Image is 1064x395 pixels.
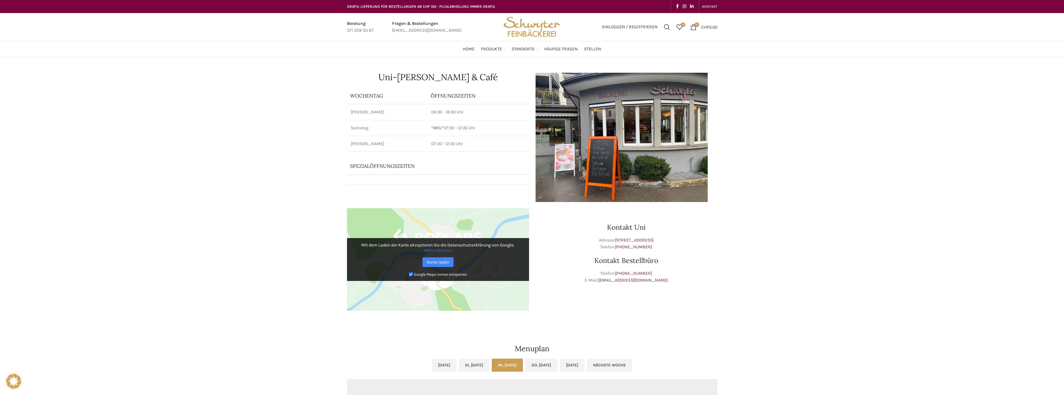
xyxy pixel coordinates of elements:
[598,278,668,283] a: [EMAIL_ADDRESS][DOMAIN_NAME]
[535,270,717,284] p: Telefon: E-Mail:
[535,257,717,264] h3: Kontakt Bestellbüro
[351,109,424,115] p: [PERSON_NAME]
[350,92,425,99] p: Wochentag
[587,359,632,372] a: Nächste Woche
[699,0,720,13] div: Secondary navigation
[688,2,696,11] a: Linkedin social link
[512,43,538,55] a: Standorte
[702,4,717,9] span: KONTAKT
[463,43,475,55] a: Home
[350,163,509,169] p: Spezialöffnungszeiten
[584,46,601,52] span: Stellen
[584,43,601,55] a: Stellen
[431,92,526,99] p: ÖFFNUNGSZEITEN
[673,21,686,33] div: Meine Wunschliste
[481,46,502,52] span: Produkte
[463,46,475,52] span: Home
[347,4,495,9] span: GRATIS LIEFERUNG FÜR BESTELLUNGEN AB CHF 150 - FILIALABHOLUNG IMMER GRATIS
[347,208,529,311] img: Google Maps
[431,109,525,115] p: 06:30 - 18:30 Uhr
[392,20,462,34] a: Infobox link
[701,24,717,30] bdi: 0.00
[351,141,424,147] p: [PERSON_NAME]
[673,21,686,33] a: 0
[687,21,720,33] a: 0 CHF0.00
[615,244,652,250] a: [PHONE_NUMBER]
[615,237,654,243] a: [STREET_ADDRESS]
[695,22,699,27] span: 0
[602,25,658,29] span: Einloggen / Registrieren
[492,359,523,372] a: Mi, [DATE]
[344,43,720,55] div: Main navigation
[459,359,489,372] a: Di, [DATE]
[481,43,505,55] a: Produkte
[701,24,709,30] span: CHF
[347,73,529,81] h1: Uni-[PERSON_NAME] & Café
[422,257,454,267] a: Karte laden
[702,0,717,13] a: KONTAKT
[351,125,424,131] p: Samstag
[432,359,456,372] a: [DATE]
[544,43,578,55] a: Häufige Fragen
[681,2,688,11] a: Instagram social link
[615,271,652,276] a: [PHONE_NUMBER]
[501,13,562,41] img: Bäckerei Schwyter
[599,21,661,33] a: Einloggen / Registrieren
[501,24,562,29] a: Site logo
[674,2,681,11] a: Facebook social link
[512,46,535,52] span: Standorte
[661,21,673,33] a: Suchen
[414,272,467,276] small: Google Maps immer entsperren
[681,22,685,27] span: 0
[431,141,525,147] p: 07:30 - 12:30 Uhr
[431,125,525,131] p: 07:30 - 12:30 Uhr
[351,242,525,253] p: Mit dem Laden der Karte akzeptieren Sie die Datenschutzerklärung von Google.
[560,359,584,372] a: [DATE]
[544,46,578,52] span: Häufige Fragen
[347,20,373,34] a: Infobox link
[525,359,557,372] a: Do, [DATE]
[424,248,452,253] a: Mehr erfahren
[409,272,413,276] input: Google Maps immer entsperren
[535,237,717,251] p: Adresse: Telefon:
[347,345,717,352] h2: Menuplan
[535,224,717,231] h3: Kontakt Uni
